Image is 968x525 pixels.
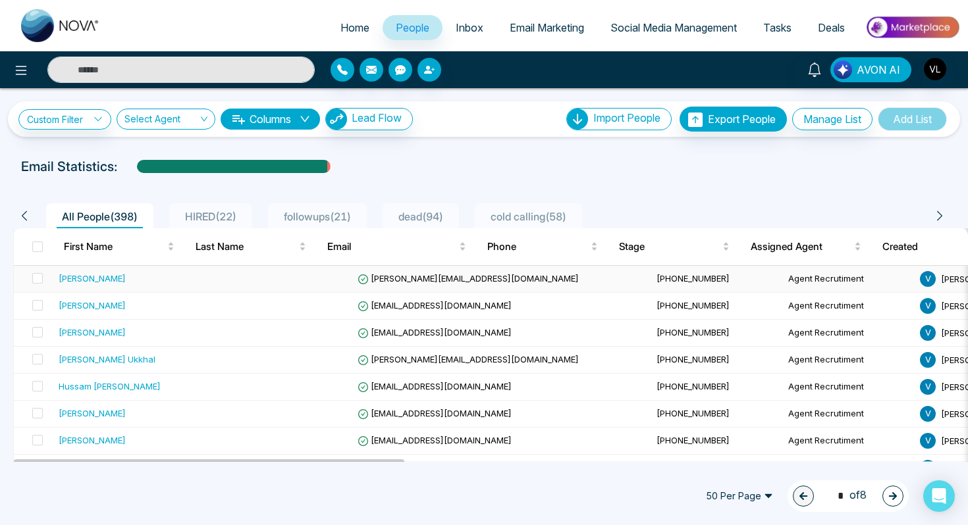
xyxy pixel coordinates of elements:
span: followups ( 21 ) [279,210,356,223]
span: [PHONE_NUMBER] [657,273,730,284]
td: Agent Recrutiment [783,266,915,293]
span: cold calling ( 58 ) [485,210,572,223]
span: V [920,379,936,395]
a: People [383,15,443,40]
td: Agent Recrutiment [783,293,915,320]
td: Agent Recrutiment [783,401,915,428]
a: Email Marketing [497,15,597,40]
span: dead ( 94 ) [393,210,448,223]
div: [PERSON_NAME] [59,326,126,339]
span: [EMAIL_ADDRESS][DOMAIN_NAME] [358,381,512,391]
img: Market-place.gif [865,12,960,42]
td: Agent Recrutiment [783,428,915,455]
span: All People ( 398 ) [57,210,143,223]
th: Phone [477,228,608,265]
button: Lead Flow [325,108,413,130]
th: First Name [53,228,185,265]
a: Lead FlowLead Flow [320,108,413,130]
span: [EMAIL_ADDRESS][DOMAIN_NAME] [358,435,512,445]
span: Inbox [456,21,483,34]
span: Deals [818,21,845,34]
button: AVON AI [830,57,911,82]
div: [PERSON_NAME] [59,272,126,285]
span: Import People [593,111,660,124]
button: Manage List [792,108,873,130]
a: Social Media Management [597,15,750,40]
a: Tasks [750,15,805,40]
div: [PERSON_NAME] [59,434,126,447]
span: First Name [64,239,165,255]
th: Email [317,228,477,265]
span: [PERSON_NAME][EMAIL_ADDRESS][DOMAIN_NAME] [358,273,579,284]
span: V [920,406,936,422]
td: Agent Recrutiment [783,374,915,401]
span: [PHONE_NUMBER] [657,300,730,311]
span: V [920,298,936,314]
span: Email [327,239,456,255]
th: Stage [608,228,740,265]
span: Email Marketing [510,21,584,34]
td: Agent Recrutiment [783,320,915,347]
span: HIRED ( 22 ) [180,210,242,223]
span: [PHONE_NUMBER] [657,435,730,445]
span: Stage [619,239,720,255]
span: Phone [487,239,588,255]
td: Agent Recrutiment [783,347,915,374]
a: Custom Filter [18,109,111,130]
span: [EMAIL_ADDRESS][DOMAIN_NAME] [358,300,512,311]
a: Home [327,15,383,40]
span: Last Name [196,239,296,255]
button: Columnsdown [221,109,320,130]
span: AVON AI [857,62,900,78]
span: [PHONE_NUMBER] [657,327,730,337]
img: User Avatar [924,58,946,80]
span: Tasks [763,21,792,34]
span: Social Media Management [610,21,737,34]
span: 50 Per Page [697,486,782,507]
td: Agent Recrutiment [783,455,915,482]
img: Nova CRM Logo [21,9,100,42]
span: V [920,433,936,449]
span: V [920,271,936,287]
span: down [300,114,310,124]
span: Lead Flow [352,111,402,124]
img: Lead Flow [326,109,347,130]
span: [PERSON_NAME][EMAIL_ADDRESS][DOMAIN_NAME] [358,354,579,364]
span: Assigned Agent [751,239,851,255]
div: [PERSON_NAME] [59,299,126,312]
span: Home [340,21,369,34]
span: People [396,21,429,34]
span: [PHONE_NUMBER] [657,354,730,364]
span: V [920,325,936,341]
span: Export People [708,113,776,126]
span: [EMAIL_ADDRESS][DOMAIN_NAME] [358,408,512,418]
span: [PHONE_NUMBER] [657,381,730,391]
span: of 8 [830,487,867,505]
th: Assigned Agent [740,228,872,265]
span: V [920,460,936,476]
th: Last Name [185,228,317,265]
span: [PHONE_NUMBER] [657,408,730,418]
div: [PERSON_NAME] [59,407,126,420]
span: V [920,352,936,368]
a: Deals [805,15,858,40]
span: [EMAIL_ADDRESS][DOMAIN_NAME] [358,327,512,337]
div: [PERSON_NAME] Ukkhal [59,353,155,366]
img: Lead Flow [834,61,852,79]
div: Hussam [PERSON_NAME] [59,380,161,393]
button: Export People [680,107,787,132]
p: Email Statistics: [21,157,117,176]
a: Inbox [443,15,497,40]
div: Open Intercom Messenger [923,480,955,512]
